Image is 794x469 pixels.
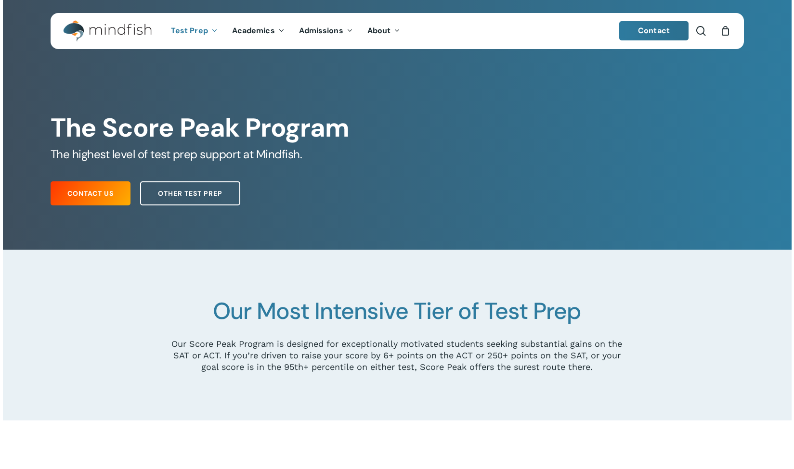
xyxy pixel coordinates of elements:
span: Other Test Prep [158,189,222,198]
a: Contact Us [51,181,130,205]
a: Contact [619,21,689,40]
span: Our Most Intensive Tier of Test Prep [213,296,581,326]
span: Contact [638,25,670,36]
span: Contact Us [67,189,114,198]
a: Academics [225,27,292,35]
h5: The highest level of test prep support at Mindfish. [51,147,743,162]
span: About [367,25,391,36]
h1: The Score Peak Program [51,113,743,143]
span: Academics [232,25,275,36]
header: Main Menu [51,13,744,49]
a: Test Prep [164,27,225,35]
p: Our Score Peak Program is designed for exceptionally motivated students seeking substantial gains... [169,338,625,373]
span: Test Prep [171,25,208,36]
a: About [360,27,408,35]
a: Admissions [292,27,360,35]
span: Admissions [299,25,343,36]
nav: Main Menu [164,13,407,49]
a: Other Test Prep [140,181,240,205]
